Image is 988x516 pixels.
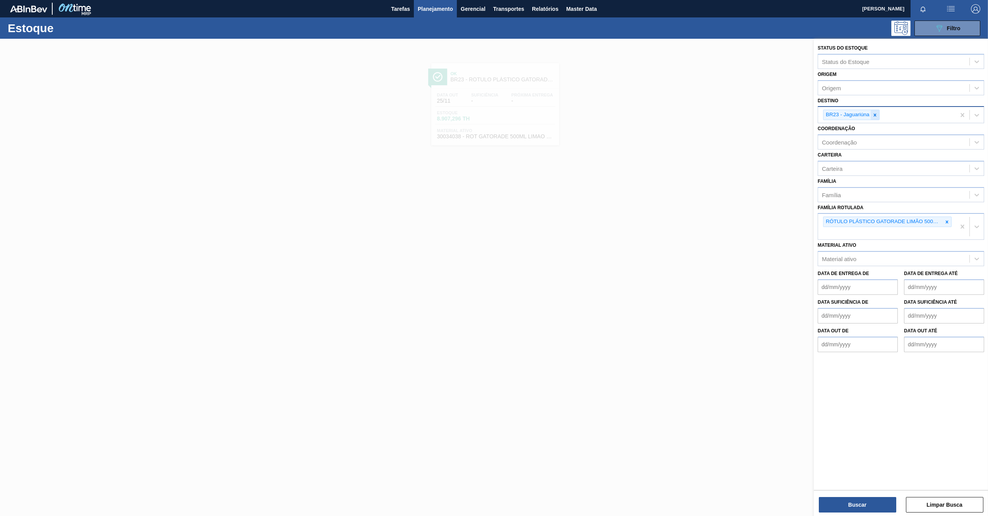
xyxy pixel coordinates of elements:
[418,4,453,14] span: Planejamento
[818,243,856,248] label: Material ativo
[822,191,841,198] div: Família
[947,25,961,31] span: Filtro
[914,21,980,36] button: Filtro
[461,4,485,14] span: Gerencial
[818,328,849,334] label: Data out de
[823,110,871,120] div: BR23 - Jaguariúna
[822,84,841,91] div: Origem
[911,3,935,14] button: Notificações
[532,4,558,14] span: Relatórios
[391,4,410,14] span: Tarefas
[818,299,868,305] label: Data suficiência de
[971,4,980,14] img: Logout
[822,165,842,172] div: Carteira
[818,72,837,77] label: Origem
[566,4,597,14] span: Master Data
[822,139,857,146] div: Coordenação
[904,271,958,276] label: Data de Entrega até
[904,328,937,334] label: Data out até
[904,308,984,323] input: dd/mm/yyyy
[818,45,868,51] label: Status do Estoque
[904,299,957,305] label: Data suficiência até
[904,279,984,295] input: dd/mm/yyyy
[823,217,943,227] div: RÓTULO PLÁSTICO GATORADE LIMÃO 500ML H
[493,4,524,14] span: Transportes
[904,337,984,352] input: dd/mm/yyyy
[891,21,911,36] div: Pogramando: nenhum usuário selecionado
[818,308,898,323] input: dd/mm/yyyy
[10,5,47,12] img: TNhmsLtSVTkK8tSr43FrP2fwEKptu5GPRR3wAAAABJRU5ErkJggg==
[946,4,955,14] img: userActions
[818,126,855,131] label: Coordenação
[8,24,128,33] h1: Estoque
[818,337,898,352] input: dd/mm/yyyy
[818,98,838,103] label: Destino
[818,205,863,210] label: Família Rotulada
[822,58,870,65] div: Status do Estoque
[818,271,869,276] label: Data de Entrega de
[818,152,842,158] label: Carteira
[818,179,836,184] label: Família
[818,279,898,295] input: dd/mm/yyyy
[822,256,856,262] div: Material ativo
